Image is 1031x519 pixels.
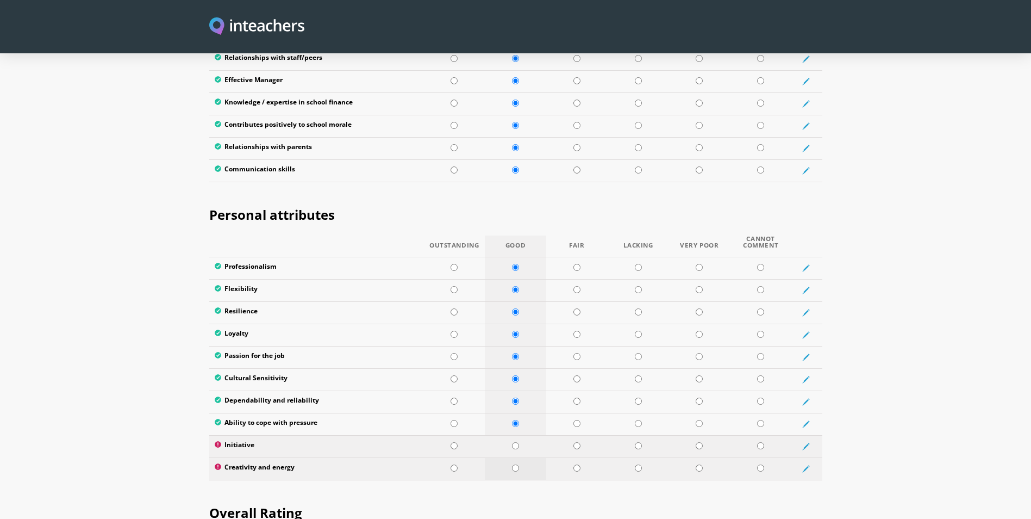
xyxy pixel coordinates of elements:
[215,285,418,296] label: Flexibility
[215,374,418,385] label: Cultural Sensitivity
[209,17,305,36] a: Visit this site's homepage
[215,307,418,318] label: Resilience
[485,236,546,257] th: Good
[209,206,335,224] span: Personal attributes
[215,464,418,474] label: Creativity and energy
[546,236,608,257] th: Fair
[215,143,418,154] label: Relationships with parents
[215,263,418,274] label: Professionalism
[730,236,791,257] th: Cannot Comment
[215,165,418,176] label: Communication skills
[215,397,418,407] label: Dependability and reliability
[215,441,418,452] label: Initiative
[215,352,418,363] label: Passion for the job
[209,17,305,36] img: Inteachers
[215,76,418,87] label: Effective Manager
[215,121,418,132] label: Contributes positively to school morale
[215,419,418,430] label: Ability to cope with pressure
[215,330,418,341] label: Loyalty
[423,236,485,257] th: Outstanding
[608,236,669,257] th: Lacking
[215,98,418,109] label: Knowledge / expertise in school finance
[215,54,418,65] label: Relationships with staff/peers
[668,236,730,257] th: Very Poor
